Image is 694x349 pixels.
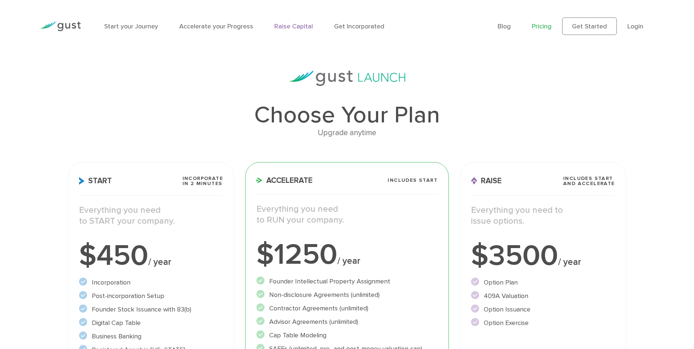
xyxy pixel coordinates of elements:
li: Digital Cap Table [79,318,223,328]
a: Get Incorporated [334,23,384,30]
h1: Choose Your Plan [68,103,626,127]
li: Post-incorporation Setup [79,291,223,301]
li: Cap Table Modeling [256,330,438,340]
img: Accelerate Icon [256,177,263,183]
span: Includes START and ACCELERATE [563,176,615,186]
span: / year [558,256,581,267]
div: $1250 [256,240,438,269]
span: Raise [471,177,502,185]
div: Upgrade anytime [68,127,626,139]
li: Incorporation [79,278,223,287]
li: Founder Intellectual Property Assignment [256,277,438,286]
li: Non-disclosure Agreements (unlimited) [256,290,438,300]
span: Incorporate in 2 Minutes [183,176,223,186]
span: / year [148,256,171,267]
span: Start [79,177,112,185]
div: $3500 [471,241,615,270]
li: Advisor Agreements (unlimited) [256,317,438,327]
a: Get Started [562,17,617,35]
a: Accelerate your Progress [179,23,253,30]
li: 409A Valuation [471,291,615,301]
li: Option Issuance [471,305,615,314]
li: Business Banking [79,332,223,341]
span: Includes START [388,178,438,183]
p: Everything you need to issue options. [471,205,615,227]
img: Start Icon X2 [79,177,85,185]
div: $450 [79,241,223,270]
img: gust-launch-logos.svg [289,71,405,86]
img: Gust Logo [40,21,81,31]
li: Contractor Agreements (unlimited) [256,303,438,313]
li: Option Exercise [471,318,615,328]
p: Everything you need to START your company. [79,205,223,227]
a: Login [627,23,643,30]
a: Blog [498,23,511,30]
img: Raise Icon [471,177,477,185]
a: Pricing [532,23,552,30]
li: Founder Stock Issuance with 83(b) [79,305,223,314]
a: Start your Journey [104,23,158,30]
span: Accelerate [256,177,313,184]
li: Option Plan [471,278,615,287]
a: Raise Capital [274,23,313,30]
p: Everything you need to RUN your company. [256,204,438,226]
span: / year [337,255,360,266]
